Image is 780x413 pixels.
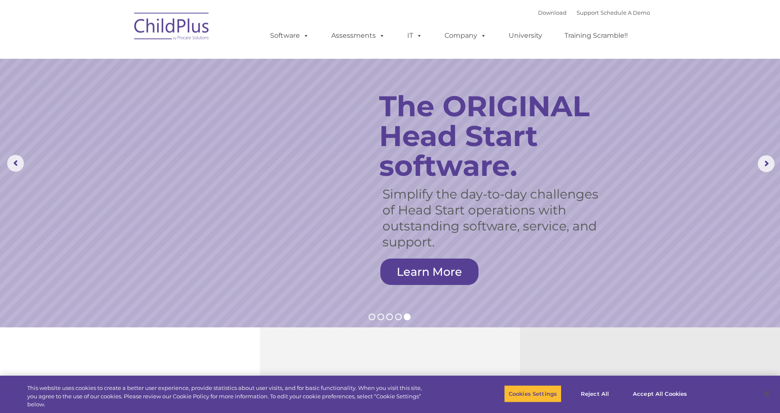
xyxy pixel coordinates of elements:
span: Last name [117,55,142,62]
a: Software [262,27,317,44]
img: ChildPlus by Procare Solutions [130,7,214,49]
rs-layer: Simplify the day-to-day challenges of Head Start operations with outstanding software, service, a... [382,186,611,250]
font: | [538,9,650,16]
button: Reject All [569,385,621,403]
a: Download [538,9,567,16]
rs-layer: The ORIGINAL Head Start software. [379,91,623,180]
a: University [500,27,551,44]
button: Close [757,384,776,403]
button: Cookies Settings [504,385,562,403]
a: Company [436,27,495,44]
button: Accept All Cookies [628,385,692,403]
a: Support [577,9,599,16]
a: IT [399,27,431,44]
div: This website uses cookies to create a better user experience, provide statistics about user visit... [27,384,429,409]
a: Schedule A Demo [601,9,650,16]
a: Assessments [323,27,393,44]
a: Learn More [380,259,478,285]
span: Phone number [117,90,152,96]
a: Training Scramble!! [556,27,636,44]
